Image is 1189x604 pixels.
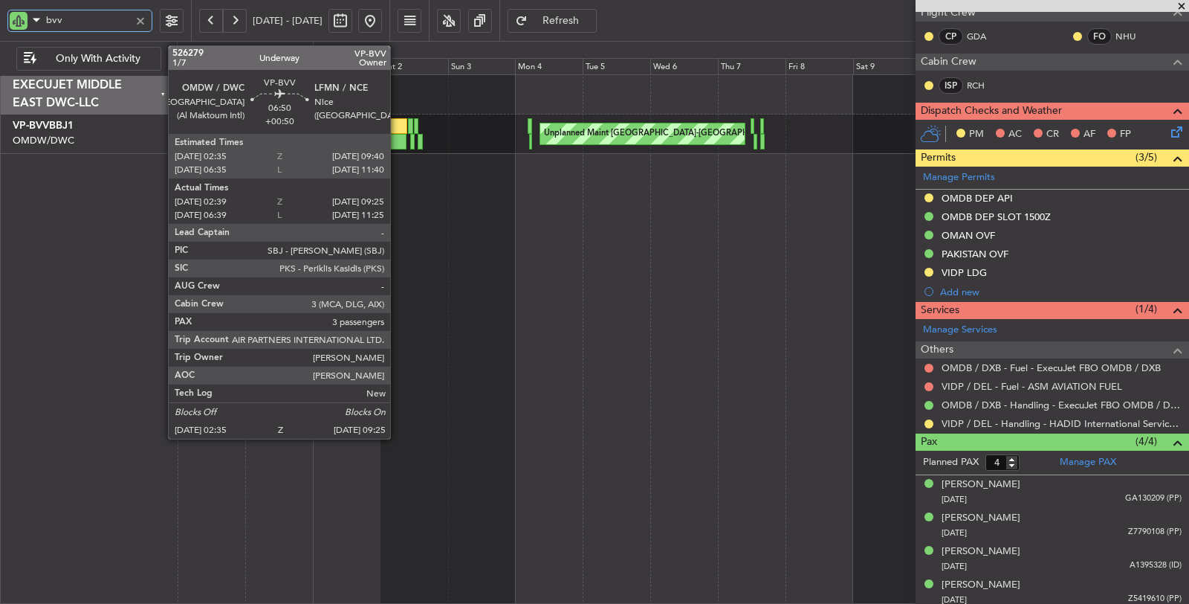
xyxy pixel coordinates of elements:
div: [PERSON_NAME] [942,511,1020,526]
div: CP [939,28,963,45]
div: Fri 8 [785,58,853,76]
div: Sat 9 [853,58,921,76]
span: [DATE] - [DATE] [253,14,323,28]
div: [DATE] [180,44,205,57]
div: ISP [939,77,963,94]
span: PM [969,127,984,142]
div: Thu 7 [718,58,785,76]
a: Manage PAX [1060,455,1116,470]
div: Wed 6 [650,58,718,76]
div: OMDB DEP API [942,192,1013,205]
div: Unplanned Maint [GEOGRAPHIC_DATA]-[GEOGRAPHIC_DATA] [544,123,784,145]
a: OMDW/DWC [13,134,74,147]
a: NHU [1115,30,1149,43]
a: Manage Permits [923,170,995,185]
div: [PERSON_NAME] [942,544,1020,559]
span: Refresh [531,16,592,26]
span: Others [921,341,953,359]
span: [DATE] [942,561,967,572]
div: Mon 4 [515,58,583,76]
span: (1/4) [1135,301,1157,317]
div: Sat 2 [380,58,448,76]
div: Thu 31 [245,58,313,76]
span: Services [921,302,959,319]
span: GA130209 (PP) [1125,492,1182,505]
div: PAKISTAN OVF [942,248,1008,260]
button: Refresh [508,9,597,33]
div: Sun 3 [448,58,516,76]
span: AF [1083,127,1095,142]
div: [DATE] [316,44,341,57]
a: Manage Services [923,323,997,338]
a: VP-BVVBBJ1 [13,121,74,131]
span: Pax [921,434,937,451]
a: GDA [967,30,1000,43]
a: VIDP / DEL - Handling - HADID International Services, FZE [942,417,1182,430]
div: [PERSON_NAME] [942,478,1020,492]
div: [PERSON_NAME] [942,578,1020,593]
div: Wed 30 [178,58,245,76]
span: [DATE] [942,494,967,505]
span: A1395328 (ID) [1130,559,1182,572]
a: VIDP / DEL - Fuel - ASM AVIATION FUEL [942,380,1122,393]
button: Only With Activity [16,47,161,71]
span: (3/5) [1135,150,1157,165]
span: Z7790108 (PP) [1128,526,1182,539]
div: VIDP LDG [942,266,987,279]
a: OMDB / DXB - Fuel - ExecuJet FBO OMDB / DXB [942,362,1161,374]
span: Dispatch Checks and Weather [921,103,1062,120]
div: Tue 5 [583,58,650,76]
span: VP-BVV [13,121,49,131]
input: A/C (Reg. or Type) [46,9,130,31]
span: FP [1120,127,1131,142]
span: AC [1008,127,1022,142]
span: Permits [921,150,956,167]
span: Cabin Crew [921,54,976,71]
div: Fri 1 [313,58,380,76]
div: FO [1087,28,1112,45]
div: Add new [940,286,1182,298]
label: Planned PAX [923,455,979,470]
a: OMDB / DXB - Handling - ExecuJet FBO OMDB / DXB [942,399,1182,411]
span: CR [1046,127,1059,142]
span: [DATE] [942,527,967,539]
div: OMAN OVF [942,229,995,242]
div: OMDB DEP SLOT 1500Z [942,211,1051,223]
span: Flight Crew [921,4,976,22]
span: (4/4) [1135,434,1157,449]
span: Only With Activity [39,54,156,64]
a: RCH [967,79,1000,92]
